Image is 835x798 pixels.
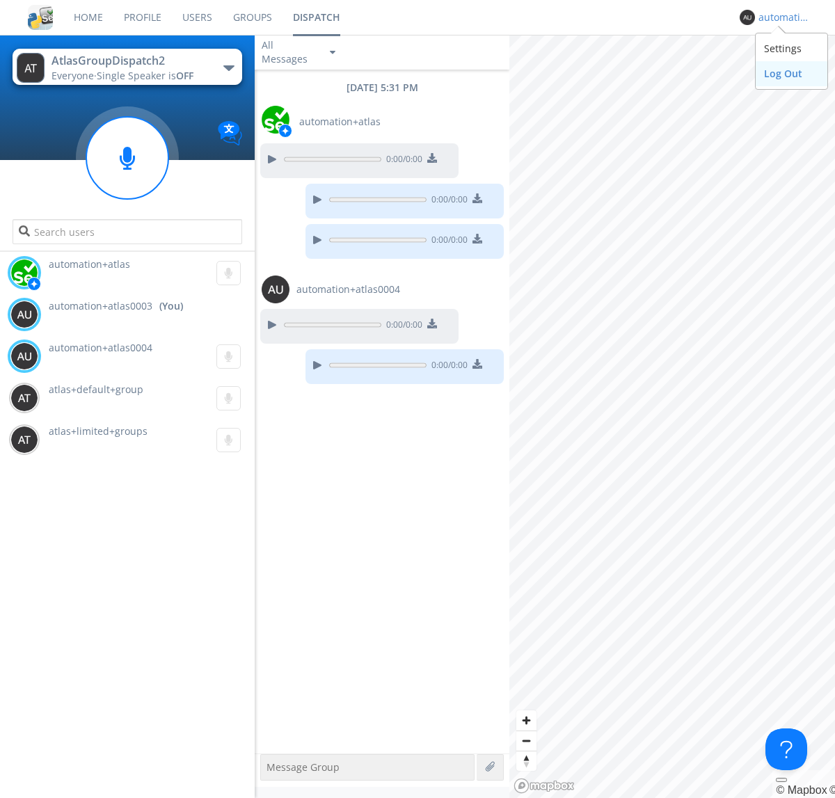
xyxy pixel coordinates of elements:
[262,276,289,303] img: 373638.png
[516,751,536,771] span: Reset bearing to north
[427,193,468,209] span: 0:00 / 0:00
[262,106,289,134] img: d2d01cd9b4174d08988066c6d424eccd
[176,69,193,82] span: OFF
[97,69,193,82] span: Single Speaker is
[10,426,38,454] img: 373638.png
[472,359,482,369] img: download media button
[516,731,536,751] button: Zoom out
[381,319,422,334] span: 0:00 / 0:00
[28,5,53,30] img: cddb5a64eb264b2086981ab96f4c1ba7
[255,81,509,95] div: [DATE] 5:31 PM
[381,153,422,168] span: 0:00 / 0:00
[330,51,335,54] img: caret-down-sm.svg
[296,282,400,296] span: automation+atlas0004
[427,319,437,328] img: download media button
[472,193,482,203] img: download media button
[756,61,827,86] div: Log Out
[262,38,317,66] div: All Messages
[10,384,38,412] img: 373638.png
[756,36,827,61] div: Settings
[51,53,208,69] div: AtlasGroupDispatch2
[159,299,183,313] div: (You)
[427,234,468,249] span: 0:00 / 0:00
[49,424,148,438] span: atlas+limited+groups
[13,49,241,85] button: AtlasGroupDispatch2Everyone·Single Speaker isOFF
[49,257,130,271] span: automation+atlas
[427,359,468,374] span: 0:00 / 0:00
[472,234,482,244] img: download media button
[758,10,811,24] div: automation+atlas0003
[10,301,38,328] img: 373638.png
[10,342,38,370] img: 373638.png
[49,383,143,396] span: atlas+default+group
[740,10,755,25] img: 373638.png
[776,778,787,782] button: Toggle attribution
[516,710,536,731] button: Zoom in
[17,53,45,83] img: 373638.png
[10,259,38,287] img: d2d01cd9b4174d08988066c6d424eccd
[13,219,241,244] input: Search users
[51,69,208,83] div: Everyone ·
[427,153,437,163] img: download media button
[218,121,242,145] img: Translation enabled
[516,751,536,771] button: Reset bearing to north
[299,115,381,129] span: automation+atlas
[49,341,152,354] span: automation+atlas0004
[514,778,575,794] a: Mapbox logo
[776,784,827,796] a: Mapbox
[49,299,152,313] span: automation+atlas0003
[765,728,807,770] iframe: Toggle Customer Support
